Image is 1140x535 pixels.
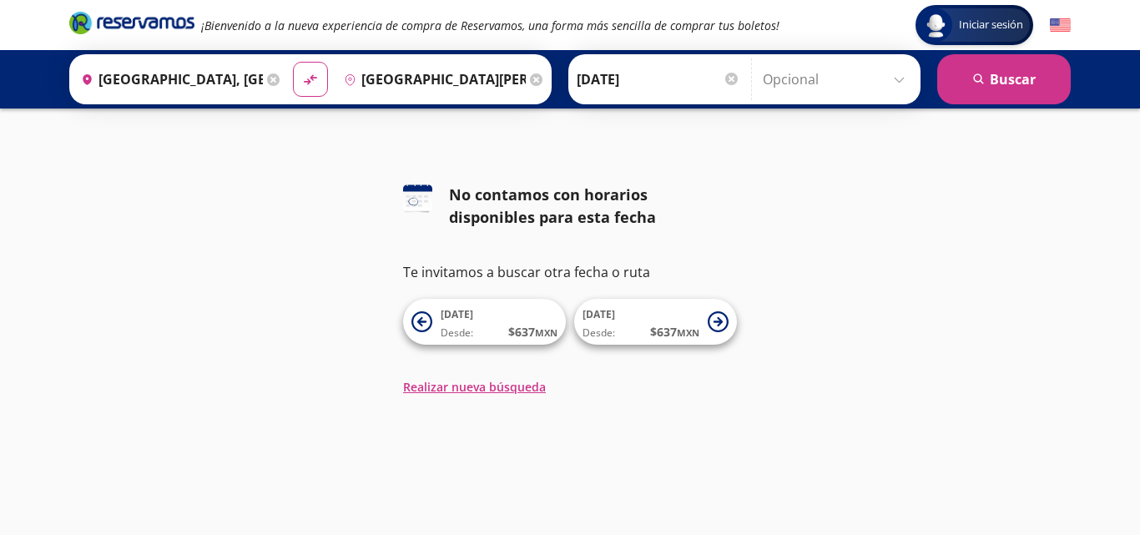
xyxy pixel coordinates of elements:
input: Opcional [763,58,912,100]
button: Realizar nueva búsqueda [403,378,546,396]
span: $ 637 [650,323,699,341]
em: ¡Bienvenido a la nueva experiencia de compra de Reservamos, una forma más sencilla de comprar tus... [201,18,779,33]
div: No contamos con horarios disponibles para esta fecha [449,184,737,229]
span: [DATE] [441,307,473,321]
button: Buscar [937,54,1071,104]
button: [DATE]Desde:$637MXN [574,299,737,345]
small: MXN [535,326,557,339]
button: English [1050,15,1071,36]
input: Buscar Origen [74,58,263,100]
span: $ 637 [508,323,557,341]
span: Desde: [441,326,473,341]
p: Te invitamos a buscar otra fecha o ruta [403,262,737,282]
input: Elegir Fecha [577,58,740,100]
input: Buscar Destino [337,58,526,100]
a: Brand Logo [69,10,194,40]
span: Desde: [583,326,615,341]
button: [DATE]Desde:$637MXN [403,299,566,345]
small: MXN [677,326,699,339]
i: Brand Logo [69,10,194,35]
span: [DATE] [583,307,615,321]
span: Iniciar sesión [952,17,1030,33]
